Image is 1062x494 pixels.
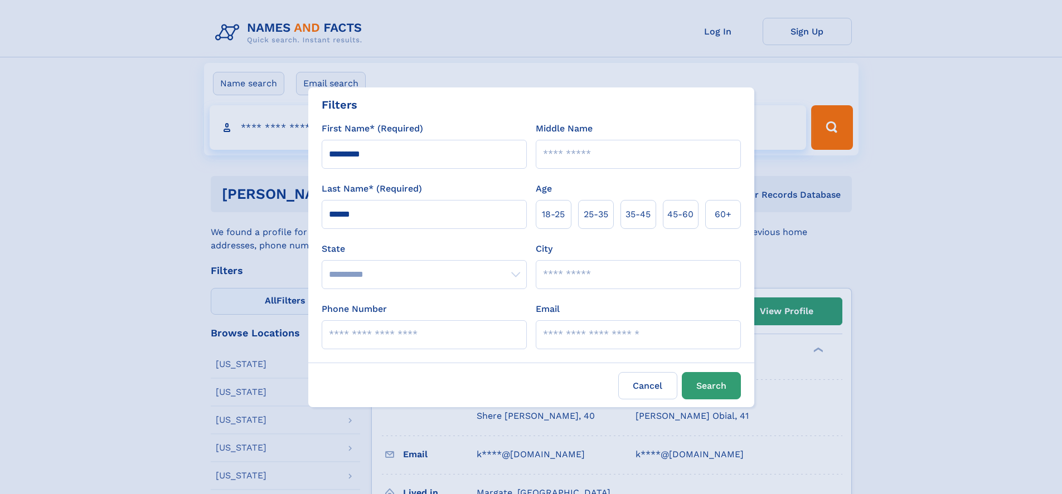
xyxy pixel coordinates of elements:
[618,372,677,399] label: Cancel
[322,242,527,256] label: State
[715,208,731,221] span: 60+
[536,242,552,256] label: City
[542,208,565,221] span: 18‑25
[322,302,387,316] label: Phone Number
[322,182,422,195] label: Last Name* (Required)
[625,208,651,221] span: 35‑45
[322,122,423,135] label: First Name* (Required)
[322,96,357,113] div: Filters
[682,372,741,399] button: Search
[536,182,552,195] label: Age
[536,302,560,316] label: Email
[584,208,608,221] span: 25‑35
[536,122,593,135] label: Middle Name
[667,208,694,221] span: 45‑60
